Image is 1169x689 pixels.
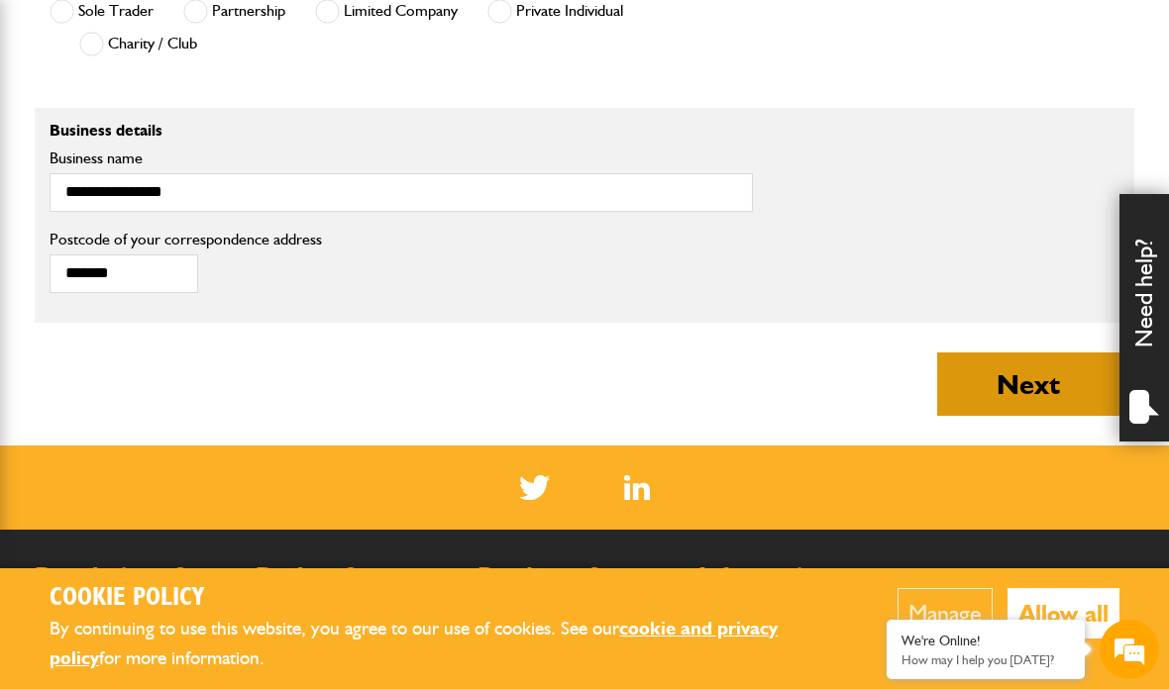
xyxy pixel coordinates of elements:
[1119,194,1169,442] div: Need help?
[698,564,900,590] h2: Information
[50,583,837,614] h2: Cookie Policy
[79,32,197,56] label: Charity / Club
[519,475,550,500] img: Twitter
[35,564,236,615] h2: Regulations & Documents
[902,633,1070,649] div: We're Online!
[937,352,1119,416] button: Next
[902,652,1070,667] p: How may I help you today?
[1008,588,1119,639] button: Allow all
[898,588,993,639] button: Manage
[624,475,651,500] img: Linked In
[50,123,753,139] p: Business details
[256,564,457,615] h2: Broker & Intermediary
[624,475,651,500] a: LinkedIn
[931,560,1134,599] a: 0800 141 2877
[50,614,837,674] p: By continuing to use this website, you agree to our use of cookies. See our for more information.
[50,150,753,166] label: Business name
[50,232,753,247] label: Postcode of your correspondence address
[478,564,679,615] h2: Products & Services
